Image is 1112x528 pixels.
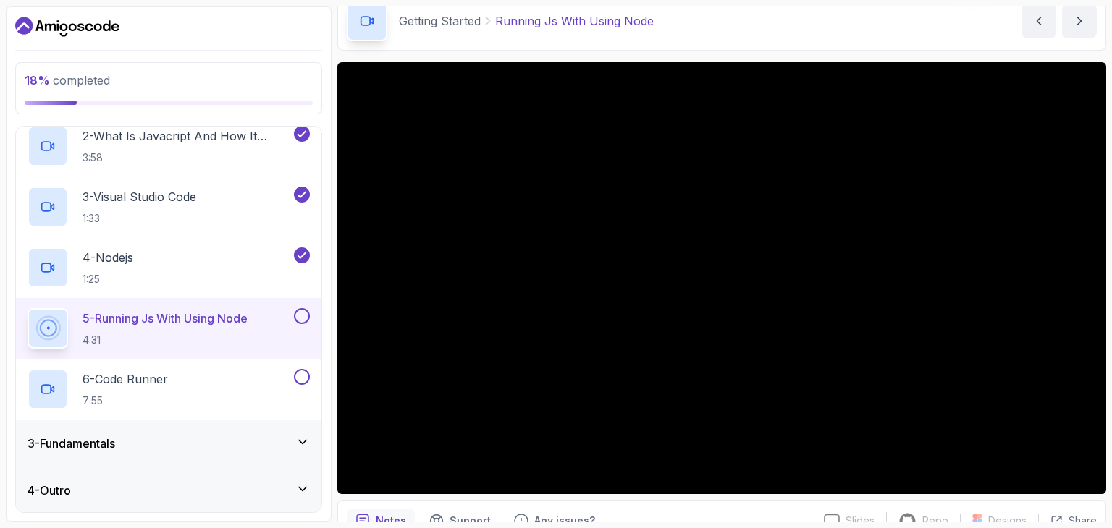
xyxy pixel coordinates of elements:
[83,333,248,347] p: 4:31
[922,514,948,528] p: Repo
[846,514,875,528] p: Slides
[83,272,133,286] p: 1:25
[15,15,119,38] a: Dashboard
[376,514,406,528] p: Notes
[337,62,1106,494] iframe: 5 - Running JS with using Node
[83,310,248,327] p: 5 - Running Js With Using Node
[1022,4,1056,38] button: previous content
[83,393,168,408] p: 7:55
[83,249,133,266] p: 4 - Nodejs
[83,211,196,226] p: 1:33
[28,308,310,349] button: 5-Running Js With Using Node4:31
[83,150,291,165] p: 3:58
[83,370,168,388] p: 6 - Code Runner
[28,187,310,227] button: 3-Visual Studio Code1:33
[1062,4,1097,38] button: next content
[28,247,310,288] button: 4-Nodejs1:25
[83,127,291,145] p: 2 - What Is Javacript And How It Works
[28,435,115,452] h3: 3 - Fundamentals
[83,188,196,205] p: 3 - Visual Studio Code
[495,12,654,30] p: Running Js With Using Node
[28,369,310,409] button: 6-Code Runner7:55
[399,12,481,30] p: Getting Started
[25,73,50,88] span: 18 %
[450,514,491,528] p: Support
[16,467,321,514] button: 4-Outro
[988,514,1027,528] p: Designs
[1069,514,1097,528] p: Share
[28,482,71,499] h3: 4 - Outro
[25,73,110,88] span: completed
[1038,514,1097,528] button: Share
[16,420,321,467] button: 3-Fundamentals
[534,514,595,528] p: Any issues?
[28,126,310,166] button: 2-What Is Javacript And How It Works3:58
